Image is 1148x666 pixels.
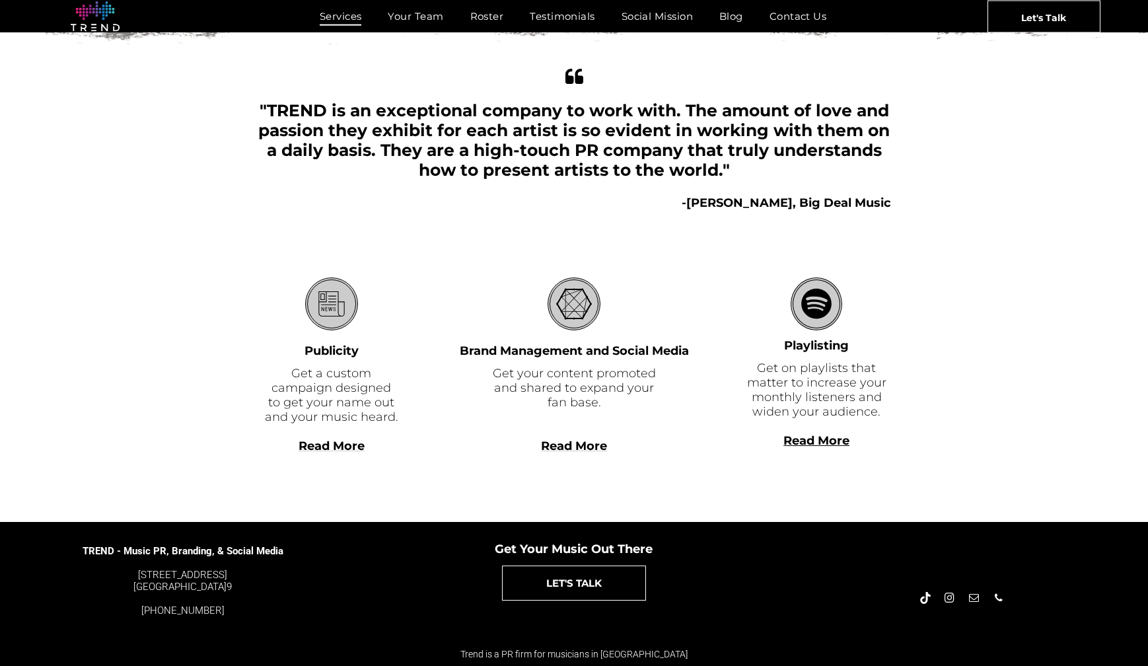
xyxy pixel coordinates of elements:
a: LET'S TALK [502,566,646,601]
span: LET'S TALK [546,566,602,600]
span: TREND - Music PR, Branding, & Social Media [83,545,283,557]
span: Trend is a PR firm for musicians in [GEOGRAPHIC_DATA] [460,649,688,659]
a: Your Team [375,7,456,26]
b: -[PERSON_NAME], Big Deal Music [682,196,891,210]
span: Get Your Music Out There [495,542,653,556]
span: "TREND is an exceptional company to work with. The amount of love and passion they exhibit for ea... [258,100,890,180]
a: Blog [706,7,756,26]
a: Testimonials [517,7,608,26]
a: Social Mission [608,7,706,26]
font: Get on playlists that matter to increase your monthly listeners and widen your audience. [747,361,886,419]
a: Roster [457,7,517,26]
font: Publicity [305,344,359,358]
a: Contact Us [756,7,840,26]
a: Read More [783,433,849,448]
a: [PHONE_NUMBER] [141,605,225,616]
font: Get a custom campaign designed to get your name out and your music heard. [265,366,398,424]
div: 9 [82,569,284,593]
iframe: Chat Widget [910,513,1148,666]
font: [STREET_ADDRESS] [GEOGRAPHIC_DATA] [133,569,227,593]
span: Let's Talk [1021,1,1066,34]
font: Playlisting [784,338,849,353]
font: Get your content promoted and shared to expand your fan base. [493,366,656,410]
font: Brand Management and Social Media [460,344,689,358]
img: logo [71,1,120,32]
a: Read More [541,439,607,453]
a: Services [306,7,375,26]
div: Read More [742,448,891,462]
a: [STREET_ADDRESS][GEOGRAPHIC_DATA] [133,569,227,593]
a: Read More [299,439,365,453]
